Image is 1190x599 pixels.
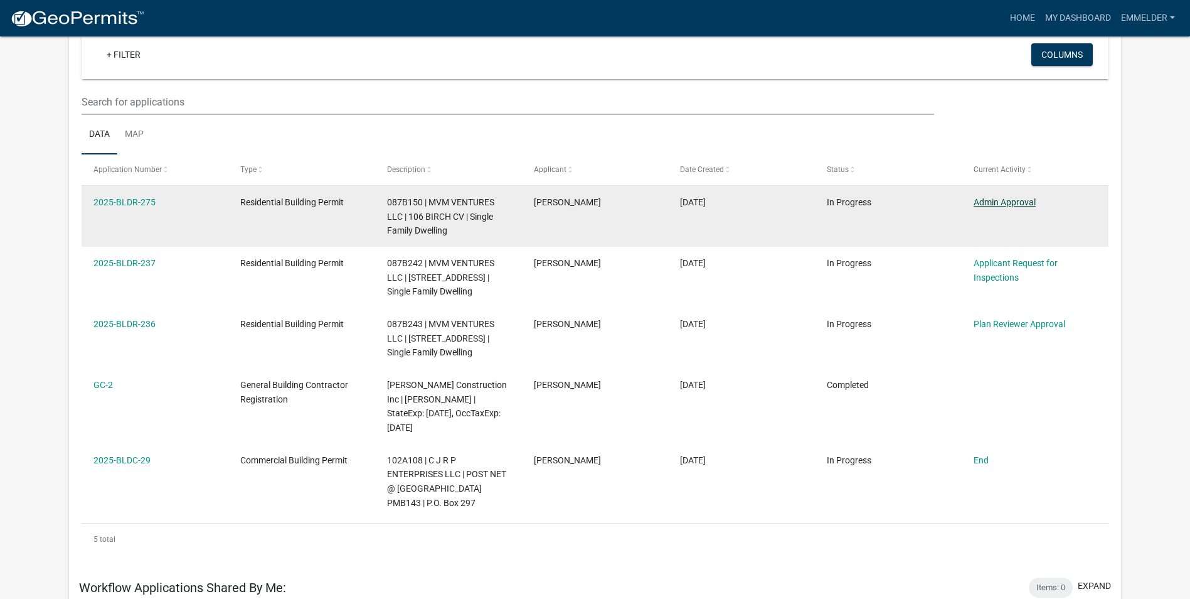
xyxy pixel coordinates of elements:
span: Residential Building Permit [240,319,344,329]
span: 05/01/2025 [680,455,706,465]
span: 05/02/2025 [680,380,706,390]
span: Residential Building Permit [240,197,344,207]
div: Items: 0 [1029,578,1073,598]
a: 2025-BLDR-236 [93,319,156,329]
span: Residential Building Permit [240,258,344,268]
a: Data [82,115,117,155]
span: 087B150 | MVM VENTURES LLC | 106 BIRCH CV | Single Family Dwelling [387,197,494,236]
span: Type [240,165,257,174]
datatable-header-cell: Description [375,154,522,185]
datatable-header-cell: Application Number [82,154,228,185]
datatable-header-cell: Type [228,154,375,185]
span: 08/04/2025 [680,258,706,268]
button: Columns [1031,43,1093,66]
a: Admin Approval [974,197,1036,207]
a: Map [117,115,151,155]
a: My Dashboard [1040,6,1116,30]
span: 087B243 | MVM VENTURES LLC | 166 OAK LEAF CIR | Single Family Dwelling [387,319,494,358]
span: 102A108 | C J R P ENTERPRISES LLC | POST NET @ LAKE OCONEE PMB143 | P.O. Box 297 [387,455,506,508]
a: emmelder [1116,6,1180,30]
span: In Progress [827,319,871,329]
a: Home [1005,6,1040,30]
span: 09/11/2025 [680,197,706,207]
h5: Workflow Applications Shared By Me: [79,580,286,595]
a: + Filter [97,43,151,66]
span: Application Number [93,165,162,174]
span: Date Created [680,165,724,174]
span: Melder Construction Inc | Mitch Melder | StateExp: 06/30/2026, OccTaxExp: 12/31/2025 [387,380,507,433]
span: In Progress [827,197,871,207]
div: 5 total [82,524,1108,555]
datatable-header-cell: Applicant [521,154,668,185]
div: collapse [69,11,1121,568]
button: expand [1078,580,1111,593]
a: End [974,455,989,465]
span: In Progress [827,455,871,465]
span: General Building Contractor Registration [240,380,348,404]
datatable-header-cell: Status [815,154,962,185]
span: Mitch Melder [534,258,601,268]
span: Description [387,165,425,174]
span: Status [827,165,849,174]
span: Mitch Melder [534,197,601,207]
a: 2025-BLDC-29 [93,455,151,465]
span: 087B242 | MVM VENTURES LLC | 168 OAK LEAF CIR | Single Family Dwelling [387,258,494,297]
a: 2025-BLDR-237 [93,258,156,268]
span: Mitch Melder [534,380,601,390]
datatable-header-cell: Date Created [668,154,815,185]
span: In Progress [827,258,871,268]
span: Commercial Building Permit [240,455,348,465]
a: GC-2 [93,380,113,390]
datatable-header-cell: Current Activity [962,154,1108,185]
input: Search for applications [82,89,934,115]
span: Mitch Melder [534,455,601,465]
span: Applicant [534,165,566,174]
span: Current Activity [974,165,1026,174]
a: Plan Reviewer Approval [974,319,1065,329]
span: 08/04/2025 [680,319,706,329]
span: Completed [827,380,869,390]
a: Applicant Request for Inspections [974,258,1058,283]
span: Mitch Melder [534,319,601,329]
a: 2025-BLDR-275 [93,197,156,207]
